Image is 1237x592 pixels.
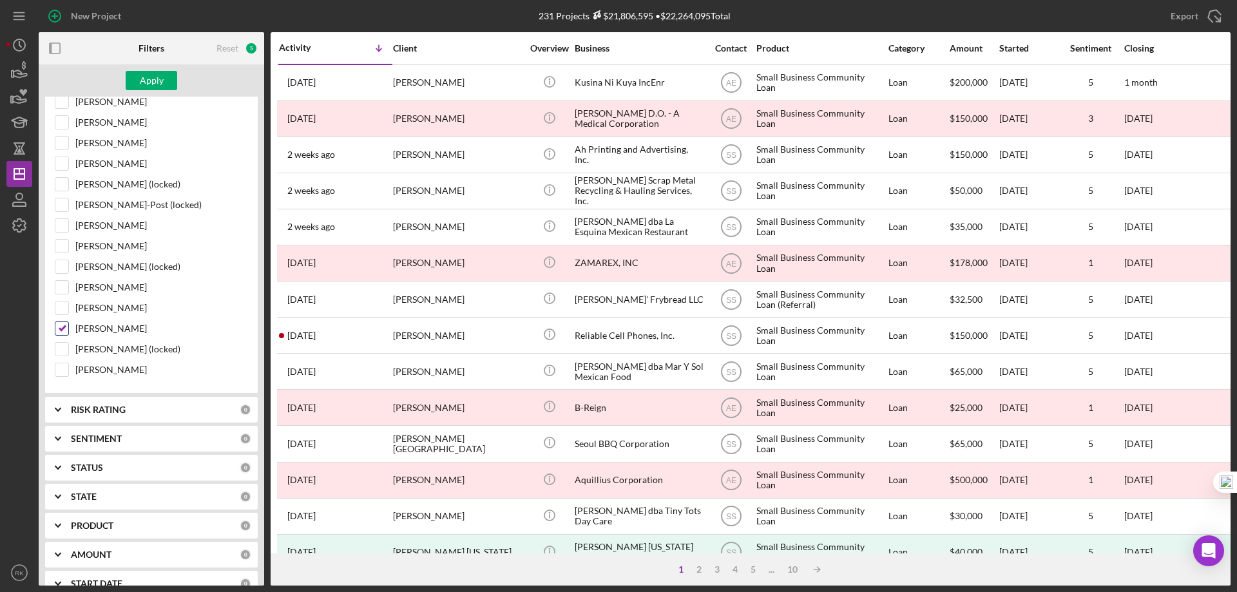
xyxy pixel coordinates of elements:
[287,511,316,521] time: 2025-04-03 15:27
[950,138,998,172] div: $150,000
[1193,535,1224,566] div: Open Intercom Messenger
[725,151,736,160] text: SS
[6,560,32,586] button: RK
[756,43,885,53] div: Product
[950,102,998,136] div: $150,000
[75,95,248,108] label: [PERSON_NAME]
[1059,149,1123,160] div: 5
[575,354,704,388] div: [PERSON_NAME] dba Mar Y Sol Mexican Food
[1059,330,1123,341] div: 5
[539,10,731,21] div: 231 Projects • $22,264,095 Total
[287,439,316,449] time: 2025-06-04 20:58
[393,282,522,316] div: [PERSON_NAME]
[725,259,736,268] text: AE
[393,138,522,172] div: [PERSON_NAME]
[393,499,522,533] div: [PERSON_NAME]
[707,43,755,53] div: Contact
[756,354,885,388] div: Small Business Community Loan
[725,512,736,521] text: SS
[1124,185,1153,196] time: [DATE]
[575,318,704,352] div: Reliable Cell Phones, Inc.
[575,390,704,425] div: B-Reign
[216,43,238,53] div: Reset
[888,210,948,244] div: Loan
[756,499,885,533] div: Small Business Community Loan
[756,246,885,280] div: Small Business Community Loan
[999,535,1057,569] div: [DATE]
[756,463,885,497] div: Small Business Community Loan
[888,463,948,497] div: Loan
[756,390,885,425] div: Small Business Community Loan
[690,564,708,575] div: 2
[240,520,251,531] div: 0
[75,343,248,356] label: [PERSON_NAME] (locked)
[75,301,248,314] label: [PERSON_NAME]
[950,246,998,280] div: $178,000
[725,187,736,196] text: SS
[888,66,948,100] div: Loan
[999,66,1057,100] div: [DATE]
[756,66,885,100] div: Small Business Community Loan
[1124,221,1153,232] time: [DATE]
[525,43,573,53] div: Overview
[575,499,704,533] div: [PERSON_NAME] dba Tiny Tots Day Care
[575,426,704,461] div: Seoul BBQ Corporation
[999,499,1057,533] div: [DATE]
[1059,113,1123,124] div: 3
[1124,330,1153,341] time: [DATE]
[1124,149,1153,160] time: [DATE]
[287,403,316,413] time: 2025-06-15 15:11
[999,426,1057,461] div: [DATE]
[1059,511,1123,521] div: 5
[950,390,998,425] div: $25,000
[888,499,948,533] div: Loan
[672,564,690,575] div: 1
[999,390,1057,425] div: [DATE]
[1124,294,1153,305] time: [DATE]
[575,138,704,172] div: Ah Printing and Advertising, Inc.
[999,318,1057,352] div: [DATE]
[1059,439,1123,449] div: 5
[725,295,736,304] text: SS
[393,463,522,497] div: [PERSON_NAME]
[725,79,736,88] text: AE
[75,363,248,376] label: [PERSON_NAME]
[950,318,998,352] div: $150,000
[575,102,704,136] div: [PERSON_NAME] D.O. - A Medical Corporation
[756,318,885,352] div: Small Business Community Loan
[725,476,736,485] text: AE
[725,548,736,557] text: SS
[1059,43,1123,53] div: Sentiment
[575,66,704,100] div: Kusina Ni Kuya IncEnr
[240,404,251,415] div: 0
[950,354,998,388] div: $65,000
[71,578,122,589] b: START DATE
[725,440,736,449] text: SS
[1124,402,1153,413] time: [DATE]
[1059,475,1123,485] div: 1
[999,246,1057,280] div: [DATE]
[756,102,885,136] div: Small Business Community Loan
[888,354,948,388] div: Loan
[287,149,335,160] time: 2025-09-05 17:06
[75,260,248,273] label: [PERSON_NAME] (locked)
[950,210,998,244] div: $35,000
[287,258,316,268] time: 2025-08-08 05:07
[950,463,998,497] div: $500,000
[950,282,998,316] div: $32,500
[950,174,998,208] div: $50,000
[1124,547,1153,557] div: [DATE]
[756,174,885,208] div: Small Business Community Loan
[575,210,704,244] div: [PERSON_NAME] dba La Esquina Mexican Restaurant
[888,138,948,172] div: Loan
[15,569,24,577] text: RK
[950,77,988,88] span: $200,000
[708,564,726,575] div: 3
[1158,3,1231,29] button: Export
[726,564,744,575] div: 4
[75,137,248,149] label: [PERSON_NAME]
[75,240,248,253] label: [PERSON_NAME]
[393,210,522,244] div: [PERSON_NAME]
[393,174,522,208] div: [PERSON_NAME]
[140,71,164,90] div: Apply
